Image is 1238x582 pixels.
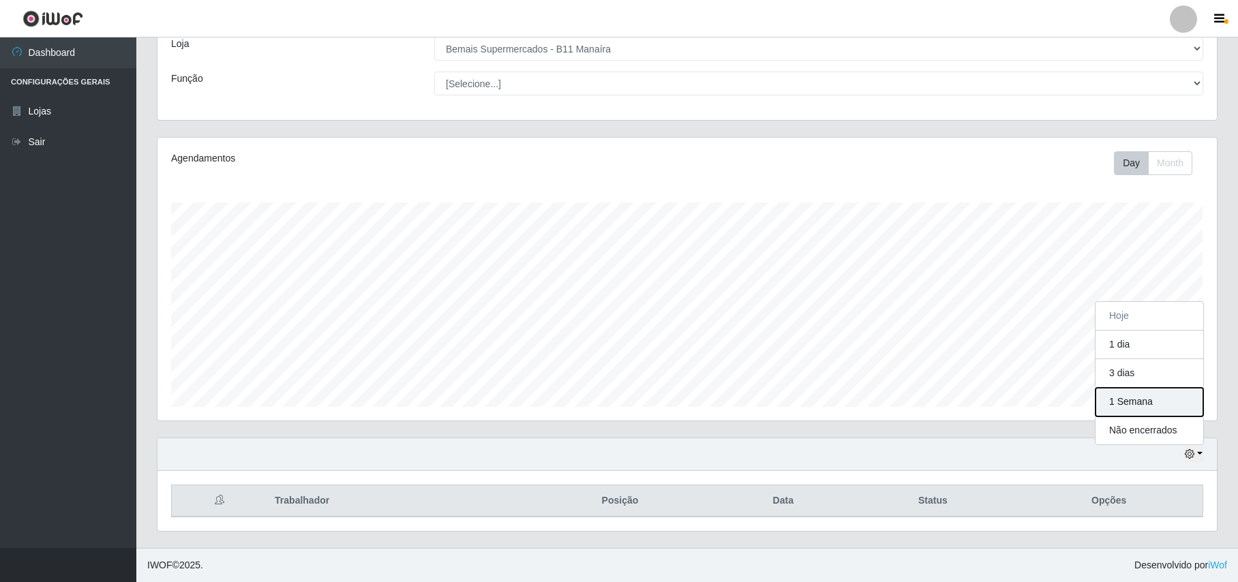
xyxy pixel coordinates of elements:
th: Posição [524,485,716,517]
div: Toolbar with button groups [1114,151,1203,175]
label: Função [171,72,203,86]
span: IWOF [147,560,172,570]
th: Status [850,485,1015,517]
a: iWof [1208,560,1227,570]
th: Data [716,485,850,517]
div: Agendamentos [171,151,589,166]
span: © 2025 . [147,558,203,572]
button: 1 Semana [1096,388,1203,416]
button: Hoje [1096,302,1203,331]
button: Day [1114,151,1149,175]
div: First group [1114,151,1192,175]
span: Desenvolvido por [1134,558,1227,572]
button: Month [1148,151,1192,175]
button: 1 dia [1096,331,1203,359]
img: CoreUI Logo [22,10,83,27]
th: Opções [1015,485,1203,517]
button: 3 dias [1096,359,1203,388]
label: Loja [171,37,189,51]
button: Não encerrados [1096,416,1203,444]
th: Trabalhador [267,485,524,517]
